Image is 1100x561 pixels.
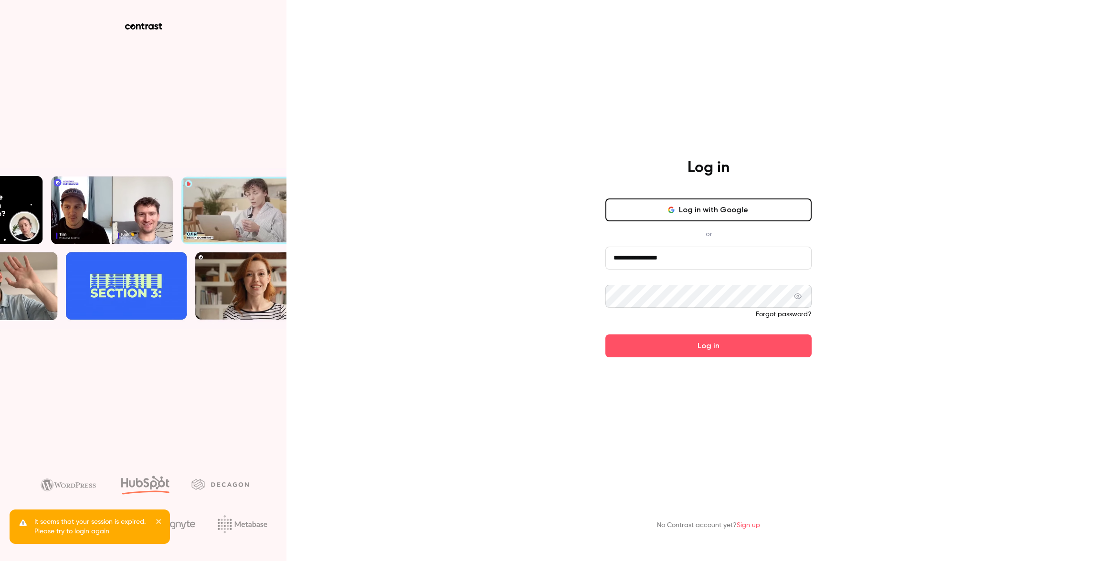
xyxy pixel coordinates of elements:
[605,334,812,357] button: Log in
[657,520,760,530] p: No Contrast account yet?
[605,198,812,221] button: Log in with Google
[34,517,149,536] p: It seems that your session is expired. Please try to login again
[737,522,760,529] a: Sign up
[191,479,249,489] img: decagon
[156,517,162,529] button: close
[756,311,812,318] a: Forgot password?
[687,158,730,177] h4: Log in
[701,229,717,239] span: or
